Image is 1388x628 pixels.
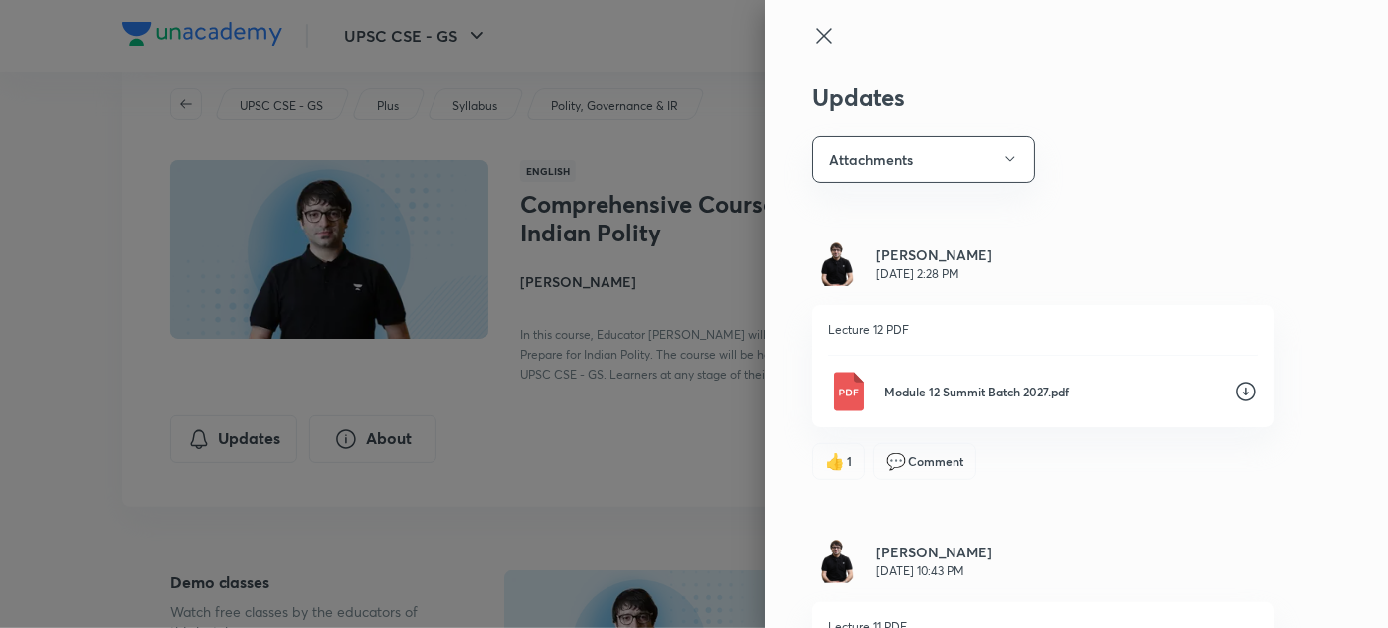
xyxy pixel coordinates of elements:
p: [DATE] 2:28 PM [876,265,992,283]
h6: [PERSON_NAME] [876,244,992,265]
h6: [PERSON_NAME] [876,542,992,562]
span: Comment [908,452,963,470]
span: like [825,452,845,470]
img: Pdf [828,372,868,411]
span: 1 [847,452,852,470]
span: comment [886,452,906,470]
img: Avatar [812,238,860,286]
img: Avatar [812,536,860,583]
p: [DATE] 10:43 PM [876,562,992,580]
p: Lecture 12 PDF [828,321,1258,339]
button: Attachments [812,136,1035,183]
p: Module 12 Summit Batch 2027.pdf [884,383,1218,400]
h3: Updates [812,83,1274,112]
